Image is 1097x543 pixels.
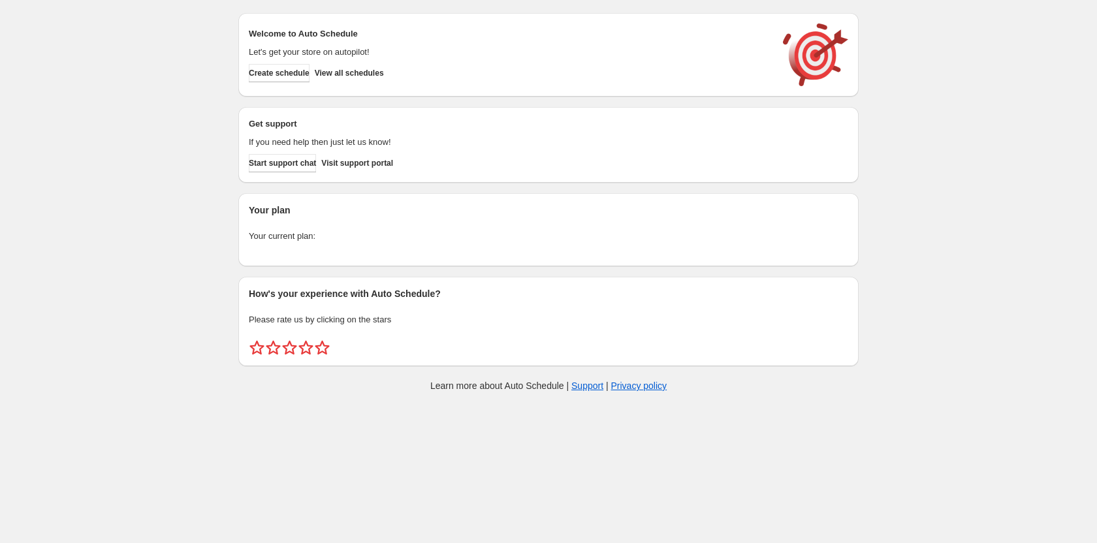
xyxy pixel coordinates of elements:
[249,287,848,300] h2: How's your experience with Auto Schedule?
[249,158,316,168] span: Start support chat
[249,64,310,82] button: Create schedule
[249,313,848,326] p: Please rate us by clicking on the stars
[321,154,393,172] a: Visit support portal
[249,68,310,78] span: Create schedule
[249,204,848,217] h2: Your plan
[315,68,384,78] span: View all schedules
[321,158,393,168] span: Visit support portal
[249,154,316,172] a: Start support chat
[611,380,667,391] a: Privacy policy
[249,46,770,59] p: Let's get your store on autopilot!
[249,27,770,40] h2: Welcome to Auto Schedule
[571,380,603,391] a: Support
[249,230,848,243] p: Your current plan:
[430,379,667,392] p: Learn more about Auto Schedule | |
[315,64,384,82] button: View all schedules
[249,136,770,149] p: If you need help then just let us know!
[249,117,770,131] h2: Get support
